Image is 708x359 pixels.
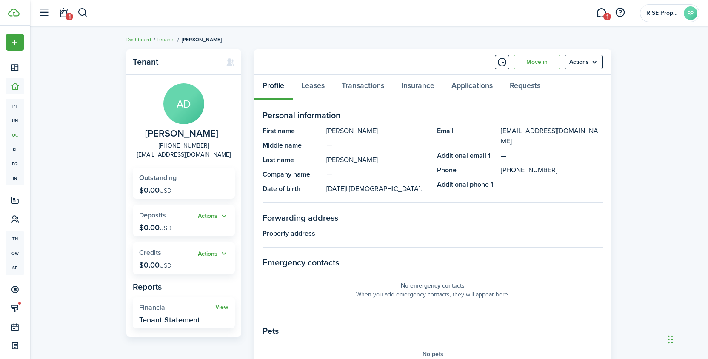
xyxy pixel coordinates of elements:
[66,13,73,20] span: 1
[139,316,200,324] widget-stats-description: Tenant Statement
[263,140,322,151] panel-main-title: Middle name
[565,55,603,69] menu-btn: Actions
[55,2,71,24] a: Notifications
[6,34,24,51] button: Open menu
[139,248,161,257] span: Credits
[437,151,497,161] panel-main-title: Additional email 1
[356,290,509,299] panel-main-placeholder-description: When you add emergency contacts, they will appear here.
[501,75,549,100] a: Requests
[139,173,177,182] span: Outstanding
[6,142,24,157] a: kl
[139,186,171,194] p: $0.00
[333,75,393,100] a: Transactions
[501,165,557,175] a: [PHONE_NUMBER]
[198,211,228,221] button: Actions
[198,249,228,259] button: Open menu
[263,325,603,337] panel-main-section-title: Pets
[160,224,171,233] span: USD
[139,261,171,269] p: $0.00
[145,128,218,139] span: Ashley Dubeau
[137,150,231,159] a: [EMAIL_ADDRESS][DOMAIN_NAME]
[393,75,443,100] a: Insurance
[326,140,428,151] panel-main-description: —
[495,55,509,69] button: Timeline
[668,327,673,352] div: Drag
[326,228,603,239] panel-main-description: —
[346,184,422,194] span: | [DEMOGRAPHIC_DATA].
[646,10,680,16] span: RISE Property Management
[401,281,465,290] panel-main-placeholder-title: No emergency contacts
[139,223,171,232] p: $0.00
[6,99,24,113] a: pt
[6,231,24,246] a: tn
[293,75,333,100] a: Leases
[6,260,24,275] a: sp
[77,6,88,20] button: Search
[139,210,166,220] span: Deposits
[133,57,217,67] panel-main-title: Tenant
[565,55,603,69] button: Open menu
[215,304,228,311] a: View
[263,211,603,224] panel-main-section-title: Forwarding address
[423,350,443,359] panel-main-placeholder-title: No pets
[133,280,235,293] panel-main-subtitle: Reports
[126,36,151,43] a: Dashboard
[157,36,175,43] a: Tenants
[160,186,171,195] span: USD
[263,126,322,136] panel-main-title: First name
[437,126,497,146] panel-main-title: Email
[665,318,708,359] iframe: Chat Widget
[437,165,497,175] panel-main-title: Phone
[684,6,697,20] avatar-text: RP
[182,36,222,43] span: [PERSON_NAME]
[8,9,20,17] img: TenantCloud
[160,261,171,270] span: USD
[326,155,428,165] panel-main-description: [PERSON_NAME]
[593,2,609,24] a: Messaging
[437,179,497,190] panel-main-title: Additional phone 1
[263,256,603,269] panel-main-section-title: Emergency contacts
[263,169,322,179] panel-main-title: Company name
[263,155,322,165] panel-main-title: Last name
[6,113,24,128] a: un
[613,6,627,20] button: Open resource center
[6,171,24,185] a: in
[36,5,52,21] button: Open sidebar
[159,141,209,150] a: [PHONE_NUMBER]
[263,228,322,239] panel-main-title: Property address
[163,83,204,124] avatar-text: AD
[6,157,24,171] a: eq
[443,75,501,100] a: Applications
[514,55,560,69] a: Move in
[139,304,215,311] widget-stats-title: Financial
[326,126,428,136] panel-main-description: [PERSON_NAME]
[501,126,603,146] a: [EMAIL_ADDRESS][DOMAIN_NAME]
[198,211,228,221] button: Open menu
[326,184,428,194] panel-main-description: [DATE]
[326,169,428,179] panel-main-description: —
[263,109,603,122] panel-main-section-title: Personal information
[603,13,611,20] span: 1
[6,128,24,142] a: oc
[6,246,24,260] a: ow
[198,249,228,259] button: Actions
[263,184,322,194] panel-main-title: Date of birth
